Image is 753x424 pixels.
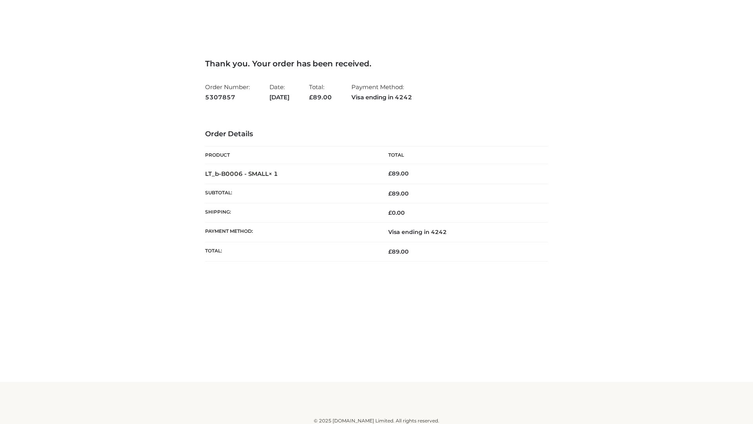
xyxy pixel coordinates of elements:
strong: LT_b-B0006 - SMALL [205,170,278,177]
span: £ [388,170,392,177]
bdi: 0.00 [388,209,405,216]
span: £ [388,209,392,216]
th: Shipping: [205,203,376,223]
h3: Order Details [205,130,548,139]
strong: 5307857 [205,92,250,102]
li: Order Number: [205,80,250,104]
span: £ [388,190,392,197]
span: 89.00 [388,190,409,197]
span: £ [388,248,392,255]
th: Total [376,146,548,164]
span: 89.00 [309,93,332,101]
th: Subtotal: [205,184,376,203]
strong: × 1 [269,170,278,177]
strong: Visa ending in 4242 [351,92,412,102]
th: Total: [205,242,376,261]
li: Date: [269,80,289,104]
th: Payment method: [205,223,376,242]
td: Visa ending in 4242 [376,223,548,242]
span: £ [309,93,313,101]
strong: [DATE] [269,92,289,102]
span: 89.00 [388,248,409,255]
h3: Thank you. Your order has been received. [205,59,548,68]
bdi: 89.00 [388,170,409,177]
li: Total: [309,80,332,104]
li: Payment Method: [351,80,412,104]
th: Product [205,146,376,164]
